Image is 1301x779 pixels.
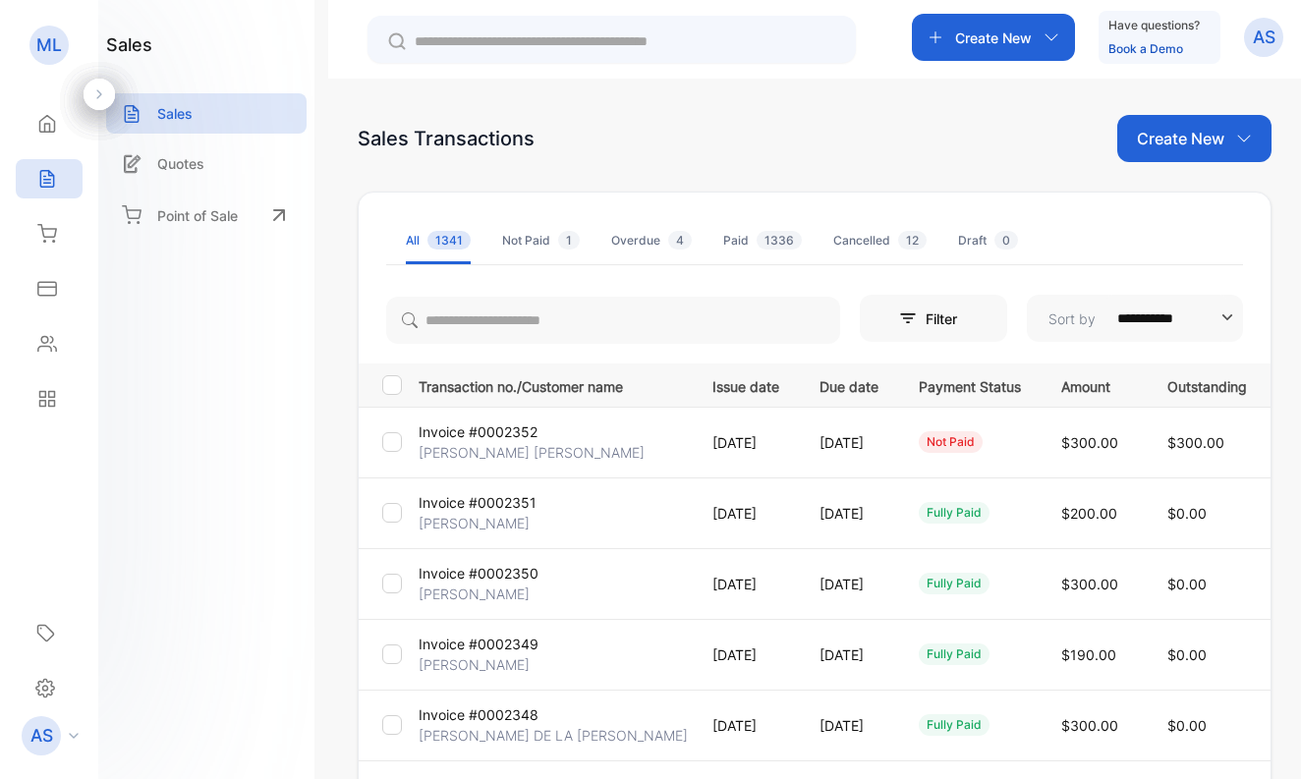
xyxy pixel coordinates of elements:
button: Create New [1117,115,1272,162]
p: Amount [1061,372,1127,397]
p: [DATE] [820,574,878,594]
span: $200.00 [1061,505,1117,522]
p: Invoice #0002350 [419,563,538,584]
p: ML [36,32,62,58]
div: Overdue [611,232,692,250]
span: 4 [668,231,692,250]
p: Outstanding [1167,372,1247,397]
span: 12 [898,231,927,250]
span: 1341 [427,231,471,250]
p: [PERSON_NAME] [419,654,530,675]
p: Transaction no./Customer name [419,372,688,397]
div: Paid [723,232,802,250]
span: $300.00 [1061,434,1118,451]
p: [PERSON_NAME] [419,584,530,604]
p: [DATE] [712,715,779,736]
p: [DATE] [820,432,878,453]
p: Create New [1137,127,1224,150]
p: [PERSON_NAME] [419,513,530,533]
span: $190.00 [1061,646,1116,663]
div: Cancelled [833,232,927,250]
p: Payment Status [919,372,1021,397]
p: [DATE] [712,503,779,524]
div: Draft [958,232,1018,250]
p: Point of Sale [157,205,238,226]
button: AS [1244,14,1283,61]
a: Sales [106,93,307,134]
span: $0.00 [1167,505,1207,522]
p: Issue date [712,372,779,397]
p: Invoice #0002352 [419,421,537,442]
span: $300.00 [1061,576,1118,592]
p: [DATE] [712,574,779,594]
div: Sales Transactions [358,124,535,153]
p: Invoice #0002351 [419,492,537,513]
p: Sort by [1048,308,1096,329]
p: Due date [820,372,878,397]
a: Quotes [106,143,307,184]
p: Sales [157,103,193,124]
p: [PERSON_NAME] [PERSON_NAME] [419,442,645,463]
button: Sort by [1027,295,1243,342]
span: $300.00 [1167,434,1224,451]
p: [DATE] [820,644,878,665]
p: AS [1253,25,1275,50]
p: Have questions? [1108,16,1200,35]
div: Not Paid [502,232,580,250]
p: [DATE] [712,432,779,453]
span: 1336 [757,231,802,250]
a: Book a Demo [1108,41,1183,56]
div: not paid [919,431,983,453]
p: AS [30,723,53,749]
div: All [406,232,471,250]
p: [PERSON_NAME] DE LA [PERSON_NAME] [419,725,688,746]
span: $0.00 [1167,576,1207,592]
h1: sales [106,31,152,58]
p: Invoice #0002348 [419,704,538,725]
p: Invoice #0002349 [419,634,538,654]
a: Point of Sale [106,194,307,237]
p: [DATE] [712,644,779,665]
div: fully paid [919,643,990,665]
p: Create New [955,28,1032,48]
div: fully paid [919,714,990,736]
button: Create New [912,14,1075,61]
p: [DATE] [820,715,878,736]
span: $0.00 [1167,646,1207,663]
div: fully paid [919,573,990,594]
span: $300.00 [1061,717,1118,734]
p: [DATE] [820,503,878,524]
span: 0 [994,231,1018,250]
div: fully paid [919,502,990,524]
p: Quotes [157,153,204,174]
span: 1 [558,231,580,250]
iframe: LiveChat chat widget [1218,696,1301,779]
span: $0.00 [1167,717,1207,734]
